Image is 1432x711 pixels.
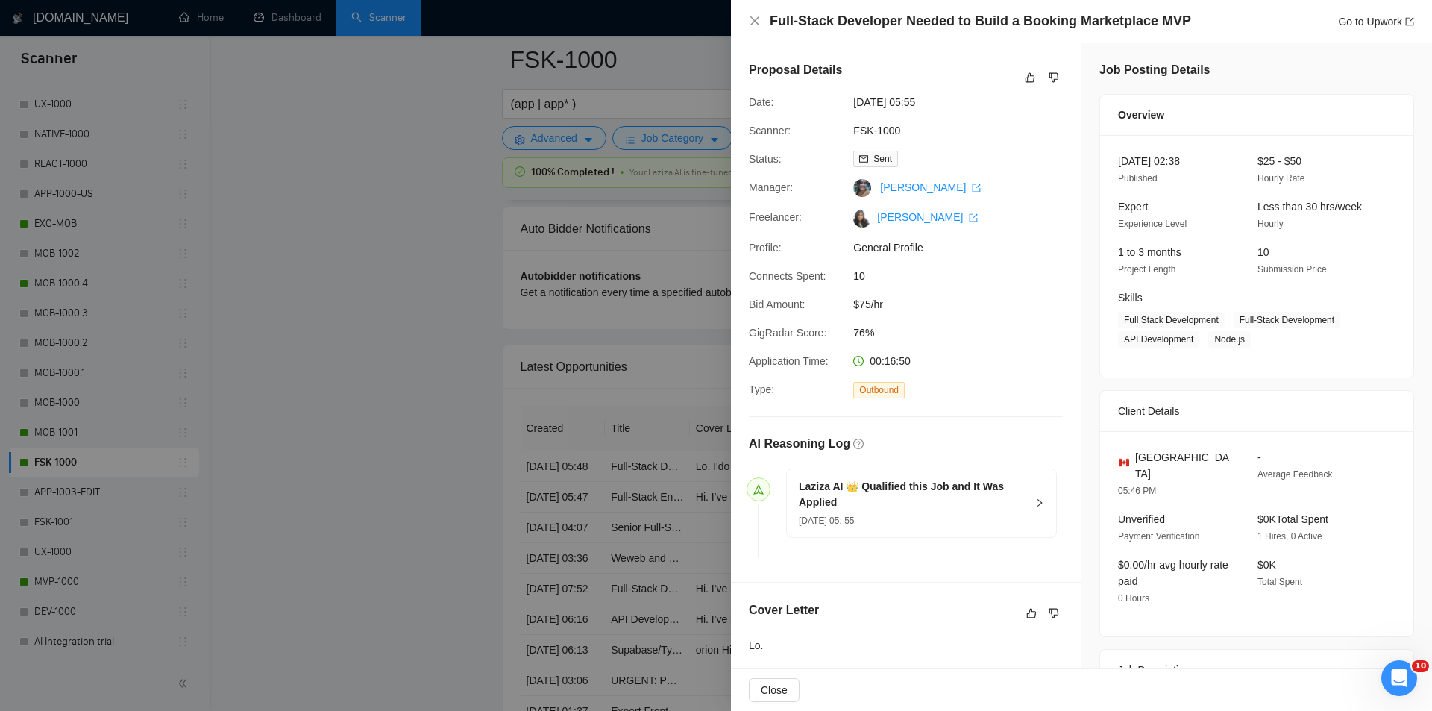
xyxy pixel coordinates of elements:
[853,356,864,366] span: clock-circle
[1338,16,1414,28] a: Go to Upworkexport
[749,15,761,28] button: Close
[1208,331,1251,348] span: Node.js
[853,210,871,228] img: c1tVSLj7g2lWAUoP0SlF5Uc3sF-mX_5oUy1bpRwdjeJdaqr6fmgyBSaHQw-pkKnEHN
[1118,219,1187,229] span: Experience Level
[1119,457,1129,468] img: 🇨🇦
[749,61,842,79] h5: Proposal Details
[799,516,854,526] span: [DATE] 05: 55
[1118,312,1225,328] span: Full Stack Development
[1118,531,1199,542] span: Payment Verification
[870,355,911,367] span: 00:16:50
[1135,449,1234,482] span: [GEOGRAPHIC_DATA]
[749,678,800,702] button: Close
[761,682,788,698] span: Close
[1118,331,1199,348] span: API Development
[1412,660,1429,672] span: 10
[1118,155,1180,167] span: [DATE] 02:38
[1118,513,1165,525] span: Unverified
[1118,201,1148,213] span: Expert
[749,355,829,367] span: Application Time:
[1257,219,1284,229] span: Hourly
[969,213,978,222] span: export
[1257,559,1276,571] span: $0K
[873,154,892,164] span: Sent
[749,153,782,165] span: Status:
[1118,246,1181,258] span: 1 to 3 months
[749,298,805,310] span: Bid Amount:
[749,327,826,339] span: GigRadar Score:
[1026,607,1037,619] span: like
[749,125,791,137] span: Scanner:
[1045,604,1063,622] button: dislike
[1257,173,1304,184] span: Hourly Rate
[880,181,981,193] a: [PERSON_NAME] export
[1257,513,1328,525] span: $0K Total Spent
[749,383,774,395] span: Type:
[770,12,1191,31] h4: Full-Stack Developer Needed to Build a Booking Marketplace MVP
[1405,17,1414,26] span: export
[1118,264,1175,275] span: Project Length
[753,484,764,495] span: send
[853,296,1077,313] span: $75/hr
[749,435,850,453] h5: AI Reasoning Log
[877,211,978,223] a: [PERSON_NAME] export
[1257,201,1362,213] span: Less than 30 hrs/week
[749,181,793,193] span: Manager:
[1035,498,1044,507] span: right
[1381,660,1417,696] iframe: Intercom live chat
[1257,155,1301,167] span: $25 - $50
[853,268,1077,284] span: 10
[1049,72,1059,84] span: dislike
[1118,107,1164,123] span: Overview
[853,439,864,449] span: question-circle
[853,122,1077,139] span: FSK-1000
[1099,61,1210,79] h5: Job Posting Details
[1023,604,1040,622] button: like
[1021,69,1039,87] button: like
[853,239,1077,256] span: General Profile
[749,242,782,254] span: Profile:
[1234,312,1340,328] span: Full-Stack Development
[1257,451,1261,463] span: -
[1118,292,1143,304] span: Skills
[853,325,1077,341] span: 76%
[1045,69,1063,87] button: dislike
[1257,469,1333,480] span: Average Feedback
[749,211,802,223] span: Freelancer:
[1118,559,1228,587] span: $0.00/hr avg hourly rate paid
[853,382,905,398] span: Outbound
[1025,72,1035,84] span: like
[749,601,819,619] h5: Cover Letter
[972,184,981,192] span: export
[799,479,1026,510] h5: Laziza AI 👑 Qualified this Job and It Was Applied
[1118,650,1395,690] div: Job Description
[1257,264,1327,275] span: Submission Price
[1257,531,1322,542] span: 1 Hires, 0 Active
[749,96,773,108] span: Date:
[1118,593,1149,604] span: 0 Hours
[749,15,761,27] span: close
[1049,607,1059,619] span: dislike
[749,270,826,282] span: Connects Spent:
[859,154,868,163] span: mail
[1257,246,1269,258] span: 10
[1118,391,1395,431] div: Client Details
[1118,486,1156,496] span: 05:46 PM
[1118,173,1158,184] span: Published
[853,94,1077,110] span: [DATE] 05:55
[1257,577,1302,587] span: Total Spent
